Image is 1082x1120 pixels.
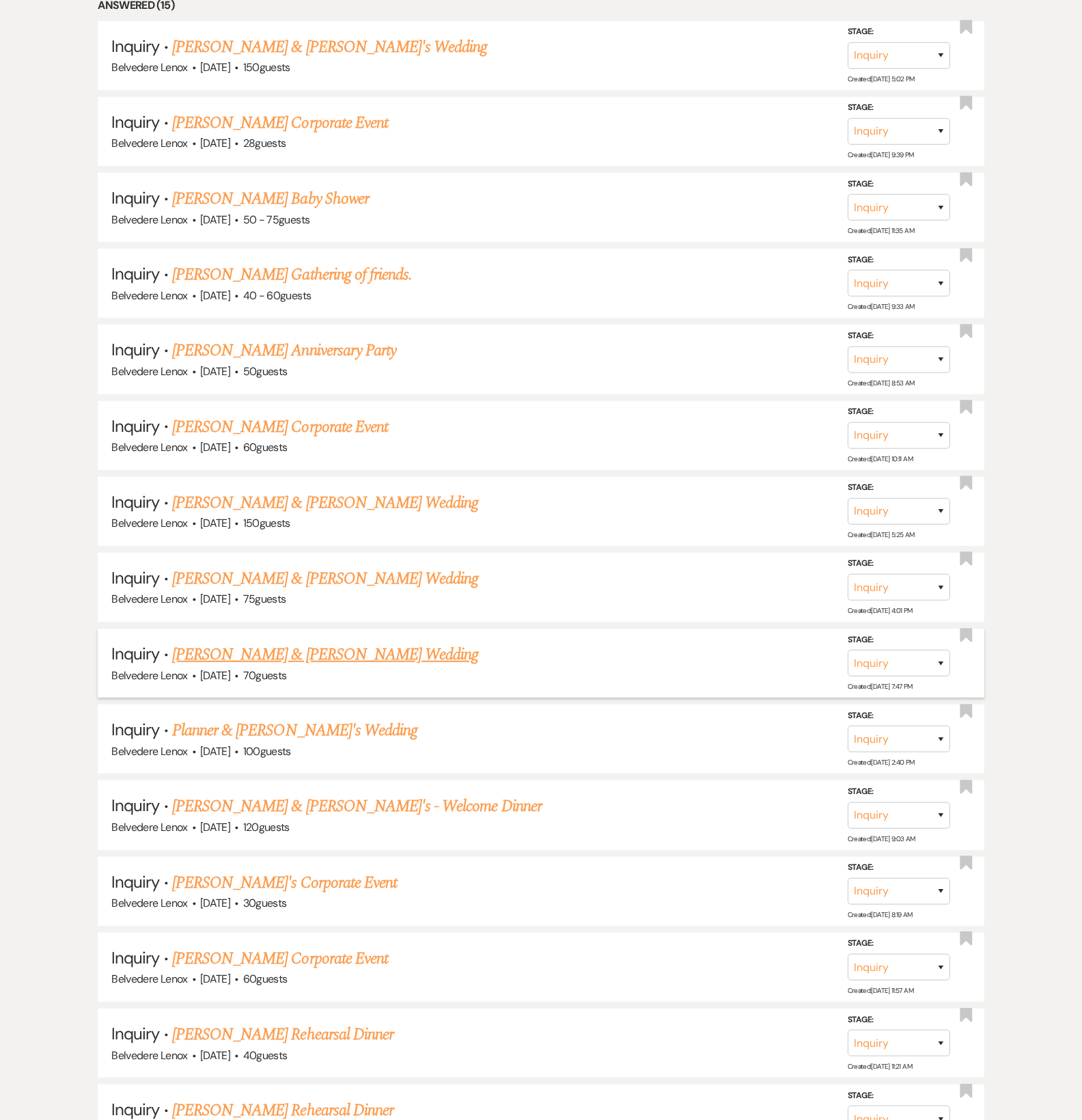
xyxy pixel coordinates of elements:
[172,262,412,287] a: [PERSON_NAME] Gathering of friends.
[200,896,230,910] span: [DATE]
[111,136,187,150] span: Belvedere Lenox
[848,150,914,159] span: Created: [DATE] 9:39 PM
[848,302,915,311] span: Created: [DATE] 9:33 AM
[172,111,388,135] a: [PERSON_NAME] Corporate Event
[243,60,290,74] span: 150 guests
[111,719,159,740] span: Inquiry
[243,820,290,834] span: 120 guests
[243,972,288,986] span: 60 guests
[848,784,950,800] label: Stage:
[111,187,159,208] span: Inquiry
[111,1099,159,1120] span: Inquiry
[111,36,159,57] span: Inquiry
[172,718,417,743] a: Planner & [PERSON_NAME]'s Wedding
[111,364,187,379] span: Belvedere Lenox
[111,896,187,910] span: Belvedere Lenox
[848,454,913,463] span: Created: [DATE] 10:11 AM
[848,758,915,767] span: Created: [DATE] 2:40 PM
[111,871,159,892] span: Inquiry
[200,1048,230,1063] span: [DATE]
[111,415,159,437] span: Inquiry
[200,364,230,379] span: [DATE]
[848,74,915,83] span: Created: [DATE] 5:02 PM
[848,253,950,268] label: Stage:
[848,1013,950,1028] label: Stage:
[848,936,950,951] label: Stage:
[848,405,950,420] label: Stage:
[200,288,230,303] span: [DATE]
[848,25,950,40] label: Stage:
[111,820,187,834] span: Belvedere Lenox
[172,187,369,211] a: [PERSON_NAME] Baby Shower
[111,1023,159,1044] span: Inquiry
[172,871,397,895] a: [PERSON_NAME]'s Corporate Event
[172,338,396,363] a: [PERSON_NAME] Anniversary Party
[848,834,915,843] span: Created: [DATE] 9:03 AM
[111,744,187,759] span: Belvedere Lenox
[200,668,230,683] span: [DATE]
[111,339,159,360] span: Inquiry
[172,642,478,667] a: [PERSON_NAME] & [PERSON_NAME] Wedding
[111,60,187,74] span: Belvedere Lenox
[111,440,187,454] span: Belvedere Lenox
[848,633,950,648] label: Stage:
[848,1062,912,1071] span: Created: [DATE] 11:21 AM
[111,516,187,530] span: Belvedere Lenox
[111,668,187,683] span: Belvedere Lenox
[848,530,915,539] span: Created: [DATE] 5:25 AM
[848,682,913,691] span: Created: [DATE] 7:47 PM
[848,986,913,995] span: Created: [DATE] 11:57 AM
[111,592,187,606] span: Belvedere Lenox
[172,946,388,971] a: [PERSON_NAME] Corporate Event
[172,1022,393,1047] a: [PERSON_NAME] Rehearsal Dinner
[848,709,950,724] label: Stage:
[848,1089,950,1104] label: Stage:
[200,136,230,150] span: [DATE]
[111,213,187,227] span: Belvedere Lenox
[111,1048,187,1063] span: Belvedere Lenox
[200,60,230,74] span: [DATE]
[848,480,950,495] label: Stage:
[172,491,478,515] a: [PERSON_NAME] & [PERSON_NAME] Wedding
[200,213,230,227] span: [DATE]
[200,972,230,986] span: [DATE]
[111,947,159,968] span: Inquiry
[200,744,230,759] span: [DATE]
[200,516,230,530] span: [DATE]
[243,1048,288,1063] span: 40 guests
[111,111,159,133] span: Inquiry
[243,896,287,910] span: 30 guests
[200,440,230,454] span: [DATE]
[243,744,291,759] span: 100 guests
[243,668,287,683] span: 70 guests
[848,378,915,387] span: Created: [DATE] 8:53 AM
[111,643,159,664] span: Inquiry
[172,794,542,819] a: [PERSON_NAME] & [PERSON_NAME]'s - Welcome Dinner
[111,795,159,816] span: Inquiry
[848,226,914,235] span: Created: [DATE] 11:35 AM
[111,288,187,303] span: Belvedere Lenox
[848,556,950,571] label: Stage:
[848,329,950,344] label: Stage:
[848,606,913,615] span: Created: [DATE] 4:01 PM
[848,100,950,115] label: Stage:
[848,910,913,919] span: Created: [DATE] 8:19 AM
[111,263,159,284] span: Inquiry
[243,136,286,150] span: 28 guests
[172,35,488,59] a: [PERSON_NAME] & [PERSON_NAME]'s Wedding
[243,288,311,303] span: 40 - 60 guests
[111,491,159,513] span: Inquiry
[172,415,388,439] a: [PERSON_NAME] Corporate Event
[111,972,187,986] span: Belvedere Lenox
[243,213,310,227] span: 50 - 75 guests
[243,364,288,379] span: 50 guests
[848,176,950,191] label: Stage:
[172,566,478,591] a: [PERSON_NAME] & [PERSON_NAME] Wedding
[243,440,288,454] span: 60 guests
[200,592,230,606] span: [DATE]
[243,592,286,606] span: 75 guests
[200,820,230,834] span: [DATE]
[243,516,290,530] span: 150 guests
[111,567,159,588] span: Inquiry
[848,860,950,875] label: Stage:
